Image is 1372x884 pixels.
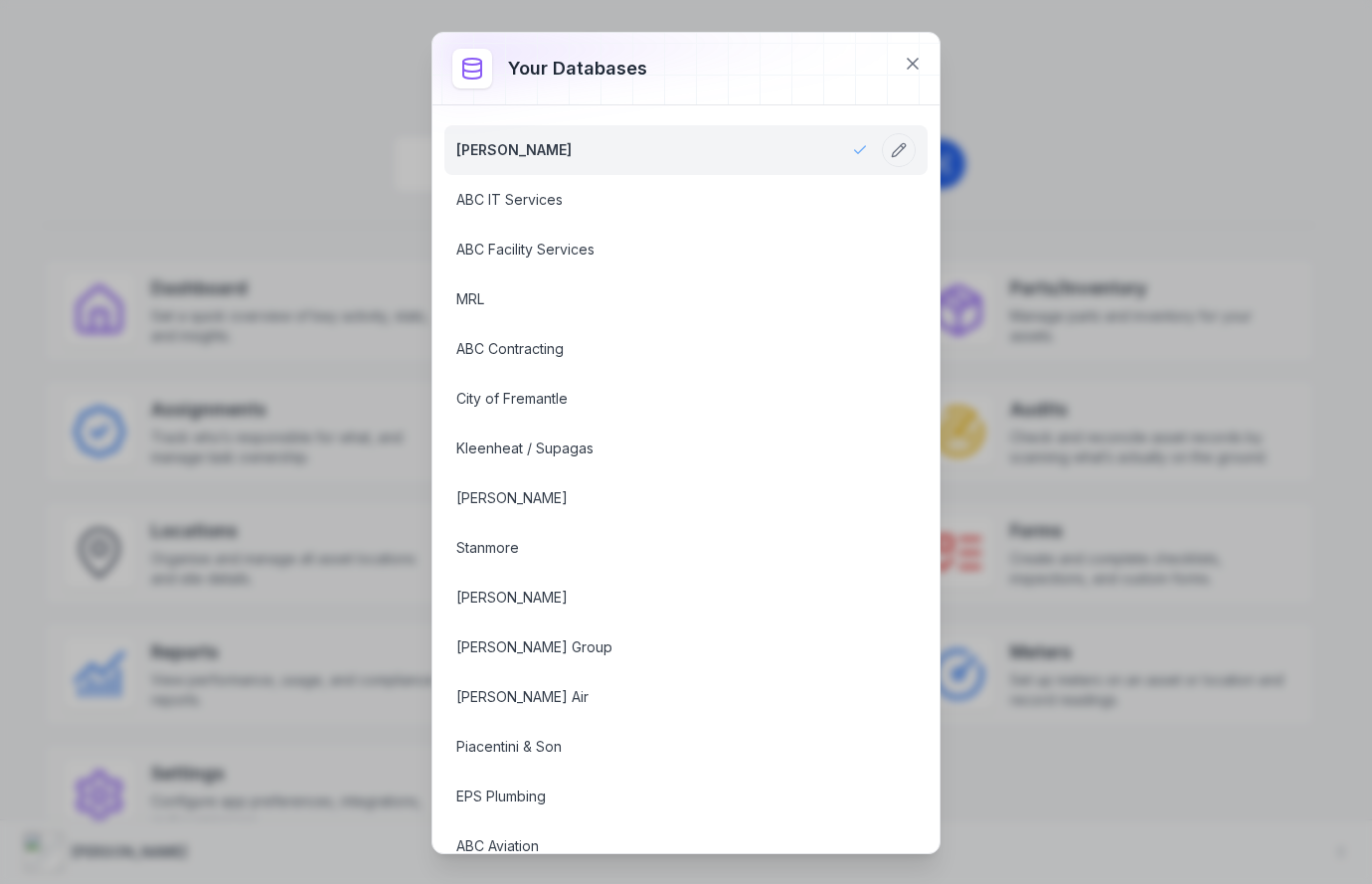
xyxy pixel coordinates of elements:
a: Piacentini & Son [456,737,868,757]
a: MRL [456,289,868,309]
a: ABC IT Services [456,190,868,210]
a: Stanmore [456,538,868,558]
a: City of Fremantle [456,389,868,409]
a: Kleenheat / Supagas [456,439,868,458]
a: [PERSON_NAME] [456,488,868,508]
a: [PERSON_NAME] Group [456,637,868,657]
a: [PERSON_NAME] [456,140,868,160]
a: ABC Facility Services [456,240,868,260]
a: ABC Aviation [456,836,868,856]
a: [PERSON_NAME] [456,588,868,608]
a: EPS Plumbing [456,787,868,806]
h3: Your databases [508,55,647,83]
a: ABC Contracting [456,339,868,359]
a: [PERSON_NAME] Air [456,687,868,707]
